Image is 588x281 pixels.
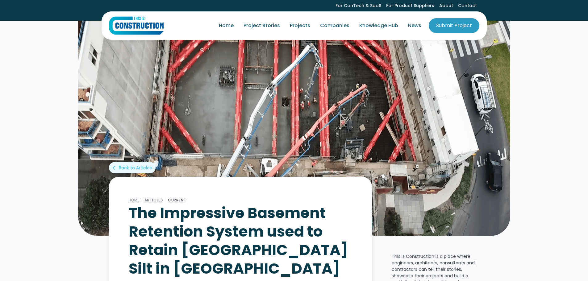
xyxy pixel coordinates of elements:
div: Back to Articles [119,165,152,171]
a: Articles [144,197,163,203]
a: Home [129,197,140,203]
a: Home [214,17,239,34]
a: Current [168,197,186,203]
img: The Impressive Basement Retention System used to Retain Coode Island Silt in Port Melbourne [78,20,510,236]
a: Submit Project [429,18,479,33]
h1: The Impressive Basement Retention System used to Retain [GEOGRAPHIC_DATA] Silt in [GEOGRAPHIC_DATA] [129,204,352,278]
a: arrow_back_iosBack to Articles [109,162,156,173]
a: News [403,17,426,34]
div: Submit Project [436,22,472,29]
a: Project Stories [239,17,285,34]
a: Projects [285,17,315,34]
div: / [140,196,144,204]
img: This Is Construction Logo [109,16,164,35]
div: arrow_back_ios [113,165,118,171]
a: Knowledge Hub [354,17,403,34]
a: home [109,16,164,35]
a: Companies [315,17,354,34]
div: / [163,196,168,204]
